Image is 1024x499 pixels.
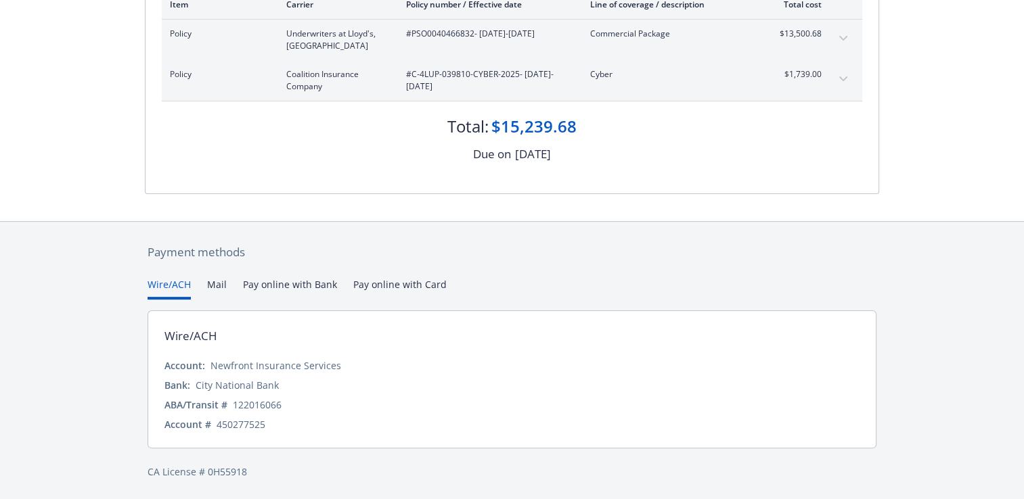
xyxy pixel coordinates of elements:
button: Mail [207,277,227,300]
span: Underwriters at Lloyd's, [GEOGRAPHIC_DATA] [286,28,384,52]
span: Coalition Insurance Company [286,68,384,93]
button: Wire/ACH [148,277,191,300]
div: PolicyUnderwriters at Lloyd's, [GEOGRAPHIC_DATA]#PSO0040466832- [DATE]-[DATE]Commercial Package$1... [162,20,862,60]
span: $1,739.00 [771,68,822,80]
button: Pay online with Card [353,277,447,300]
div: Total: [447,115,489,138]
div: City National Bank [196,378,279,392]
div: Wire/ACH [164,327,217,345]
div: Account: [164,358,205,373]
div: 122016066 [233,398,282,412]
div: Newfront Insurance Services [210,358,341,373]
span: Policy [170,68,265,80]
div: [DATE] [515,145,551,163]
span: Commercial Package [590,28,749,40]
div: 450277525 [217,417,265,431]
div: Due on [473,145,511,163]
button: expand content [832,68,854,90]
span: #C-4LUP-039810-CYBER-2025 - [DATE]-[DATE] [406,68,569,93]
div: $15,239.68 [491,115,577,138]
button: expand content [832,28,854,49]
span: Cyber [590,68,749,80]
span: Policy [170,28,265,40]
span: $13,500.68 [771,28,822,40]
div: Bank: [164,378,190,392]
span: #PSO0040466832 - [DATE]-[DATE] [406,28,569,40]
div: PolicyCoalition Insurance Company#C-4LUP-039810-CYBER-2025- [DATE]-[DATE]Cyber$1,739.00expand con... [162,60,862,101]
div: ABA/Transit # [164,398,227,412]
div: CA License # 0H55918 [148,465,876,479]
div: Account # [164,417,211,431]
div: Payment methods [148,243,876,261]
button: Pay online with Bank [243,277,337,300]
